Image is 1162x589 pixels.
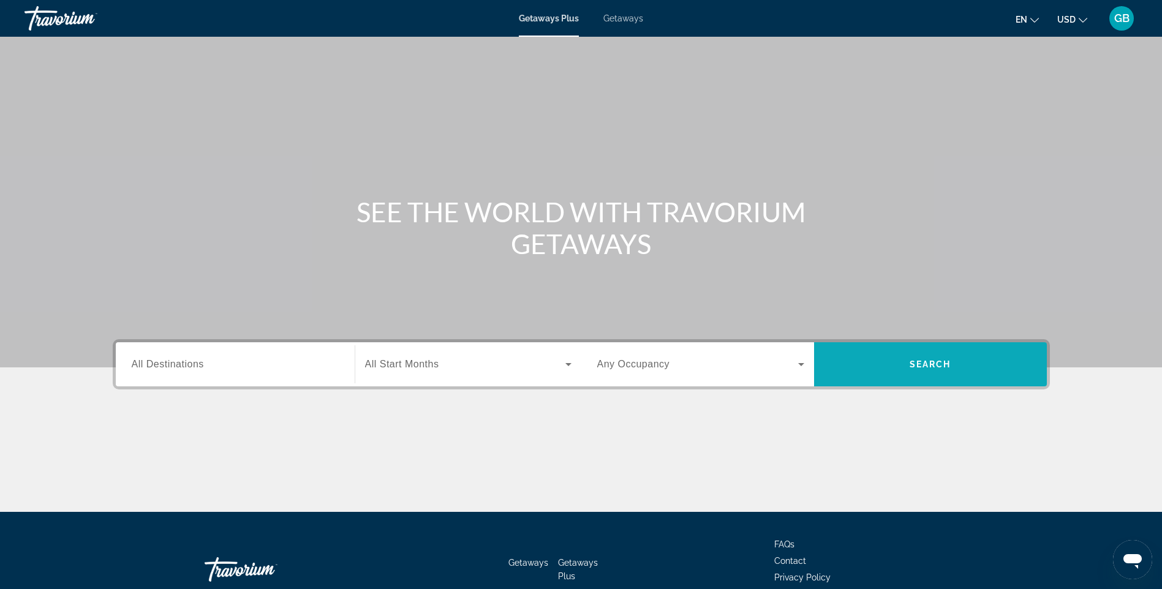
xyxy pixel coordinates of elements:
a: Getaways Plus [558,558,598,581]
button: User Menu [1106,6,1137,31]
span: All Destinations [132,359,204,369]
a: Go Home [205,551,327,588]
input: Select destination [132,358,339,372]
span: GB [1114,12,1130,24]
span: Search [910,359,951,369]
a: Travorium [25,2,147,34]
a: FAQs [774,539,794,549]
span: Any Occupancy [597,359,670,369]
h1: SEE THE WORLD WITH TRAVORIUM GETAWAYS [352,196,811,260]
a: Getaways [603,13,643,23]
button: Change currency [1057,10,1087,28]
button: Search [814,342,1047,386]
span: en [1016,15,1027,24]
a: Getaways Plus [519,13,579,23]
a: Contact [774,556,806,566]
div: Search widget [116,342,1047,386]
a: Privacy Policy [774,572,831,582]
span: USD [1057,15,1076,24]
button: Change language [1016,10,1039,28]
a: Getaways [508,558,548,568]
span: All Start Months [365,359,439,369]
iframe: Button to launch messaging window [1113,540,1152,579]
